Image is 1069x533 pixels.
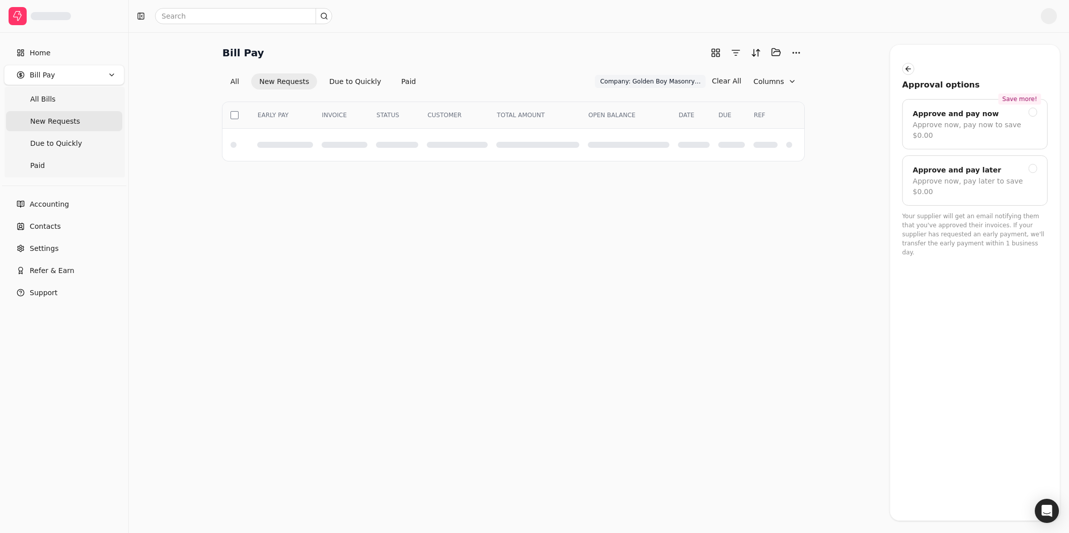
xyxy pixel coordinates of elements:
span: TOTAL AMOUNT [497,111,545,120]
span: REF [754,111,766,120]
button: Clear All [712,73,741,89]
span: Settings [30,243,58,254]
div: Save more! [998,94,1041,105]
span: Bill Pay [30,70,55,80]
span: Contacts [30,221,61,232]
button: Refer & Earn [4,260,124,281]
button: Paid [393,73,424,90]
button: Batch (0) [768,44,784,60]
span: STATUS [376,111,399,120]
span: Refer & Earn [30,265,74,276]
span: DATE [678,111,694,120]
button: Due to Quickly [321,73,389,90]
span: CUSTOMER [427,111,462,120]
div: Approve now, pay now to save $0.00 [913,120,1037,141]
div: Approval options [902,79,1048,91]
button: Column visibility settings [745,73,804,90]
a: Settings [4,238,124,258]
button: Company: Golden Boy Masonry Ltd [595,75,706,88]
a: Home [4,43,124,63]
div: Approve and pay later [913,164,1002,176]
button: Bill Pay [4,65,124,85]
a: Accounting [4,194,124,214]
div: Open Intercom Messenger [1035,499,1059,523]
a: Paid [6,155,122,175]
button: Sort [748,45,764,61]
a: Due to Quickly [6,133,122,153]
span: Paid [30,160,45,171]
span: All Bills [30,94,55,105]
input: Search [155,8,332,24]
button: New Requests [251,73,317,90]
div: Approve and pay now [913,108,999,120]
span: Accounting [30,199,69,210]
a: New Requests [6,111,122,131]
a: All Bills [6,89,122,109]
span: DUE [719,111,732,120]
span: Company: Golden Boy Masonry Ltd [600,77,701,86]
p: Your supplier will get an email notifying them that you've approved their invoices. If your suppl... [902,212,1048,257]
span: New Requests [30,116,80,127]
span: EARLY PAY [258,111,288,120]
button: All [222,73,247,90]
a: Contacts [4,216,124,236]
span: Due to Quickly [30,138,82,149]
span: Home [30,48,50,58]
div: Approve now, pay later to save $0.00 [913,176,1037,197]
span: Support [30,288,57,298]
button: Support [4,283,124,303]
span: OPEN BALANCE [588,111,636,120]
button: More [788,45,804,61]
h2: Bill Pay [222,45,264,61]
span: INVOICE [322,111,347,120]
div: Invoice filter options [222,73,424,90]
